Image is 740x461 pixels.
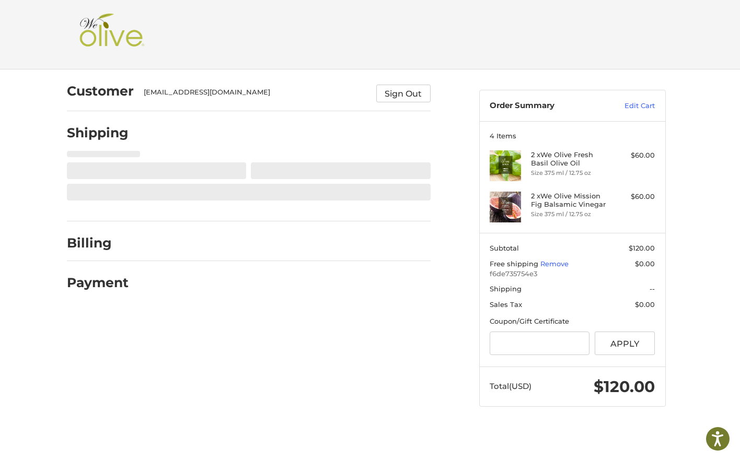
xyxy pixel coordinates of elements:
[602,101,655,111] a: Edit Cart
[490,316,655,327] div: Coupon/Gift Certificate
[595,332,655,355] button: Apply
[490,300,522,309] span: Sales Tax
[67,125,129,141] h2: Shipping
[490,269,655,279] span: f6de735754e3
[77,14,147,55] img: Shop We Olive
[531,192,611,209] h4: 2 x We Olive Mission Fig Balsamic Vinegar
[531,210,611,219] li: Size 375 ml / 12.75 oz
[144,87,366,102] div: [EMAIL_ADDRESS][DOMAIN_NAME]
[490,132,655,140] h3: 4 Items
[531,169,611,178] li: Size 375 ml / 12.75 oz
[540,259,569,268] a: Remove
[635,259,655,268] span: $0.00
[614,150,655,161] div: $60.00
[490,332,589,355] input: Gift Certificate or Coupon Code
[490,244,519,252] span: Subtotal
[594,377,655,396] span: $120.00
[490,381,531,391] span: Total (USD)
[531,150,611,168] h4: 2 x We Olive Fresh Basil Olive Oil
[67,83,134,99] h2: Customer
[67,235,128,251] h2: Billing
[490,285,522,293] span: Shipping
[650,285,655,293] span: --
[629,244,655,252] span: $120.00
[490,101,602,111] h3: Order Summary
[490,259,540,268] span: Free shipping
[376,85,431,102] button: Sign Out
[614,192,655,202] div: $60.00
[67,275,129,291] h2: Payment
[635,300,655,309] span: $0.00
